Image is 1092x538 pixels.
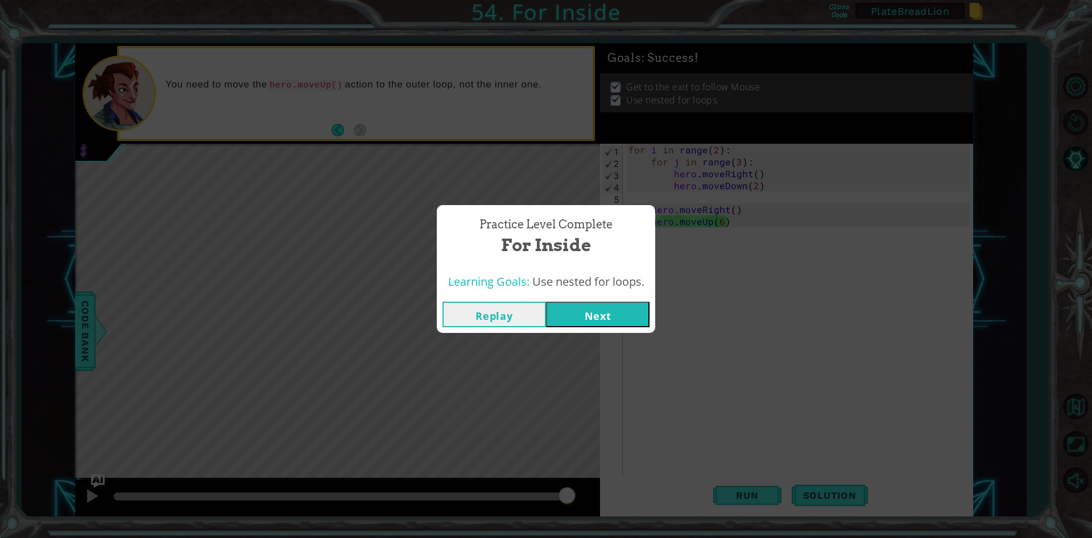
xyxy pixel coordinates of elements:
[479,216,613,233] span: Practice Level Complete
[442,302,546,327] button: Replay
[546,302,650,327] button: Next
[501,233,591,257] span: For Inside
[532,274,644,289] span: Use nested for loops.
[448,274,530,289] span: Learning Goals:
